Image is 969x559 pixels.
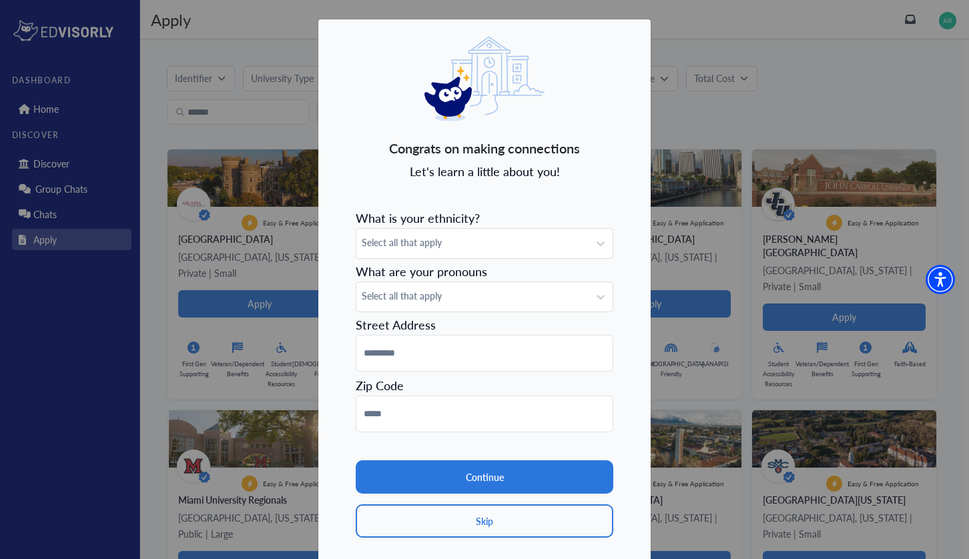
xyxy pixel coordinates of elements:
[356,263,487,279] span: What are your pronouns
[926,265,955,294] div: Accessibility Menu
[356,504,613,538] button: Skip
[389,138,580,158] span: Congrats on making connections
[362,289,583,303] span: Select all that apply
[356,209,480,226] span: What is your ethnicity?
[362,235,583,249] span: Select all that apply
[356,377,404,394] span: Zip Code
[356,316,436,333] span: Street Address
[410,163,560,179] span: Let's learn a little about you!
[424,37,545,121] img: eddy logo
[356,460,613,494] button: Continue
